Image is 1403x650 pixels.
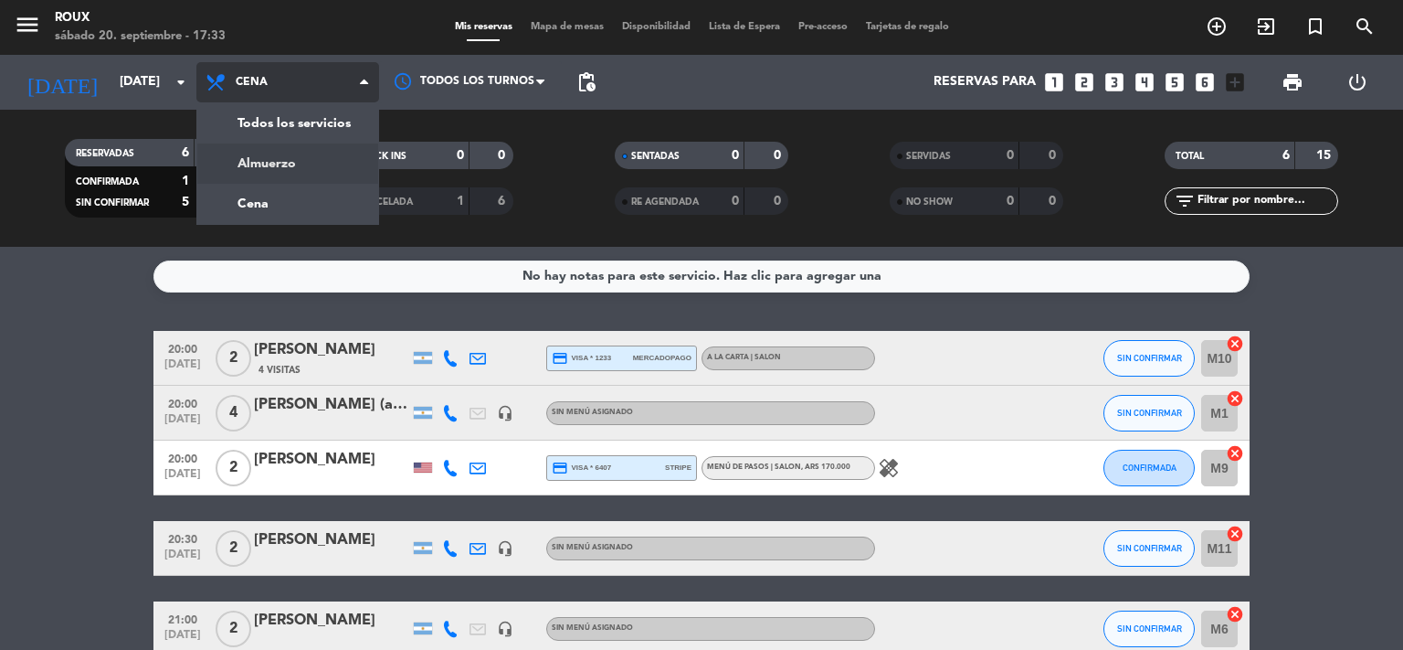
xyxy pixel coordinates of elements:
[707,354,781,361] span: A la Carta | SALON
[1206,16,1228,37] i: add_circle_outline
[160,337,206,358] span: 20:00
[160,392,206,413] span: 20:00
[76,198,149,208] span: SIN CONFIRMAR
[1103,395,1195,432] button: SIN CONFIRMAR
[906,152,951,161] span: SERVIDAS
[14,62,111,102] i: [DATE]
[934,75,1036,90] span: Reservas para
[55,9,226,27] div: Roux
[14,11,41,38] i: menu
[182,146,189,159] strong: 6
[14,11,41,45] button: menu
[1304,16,1326,37] i: turned_in_not
[1103,530,1195,567] button: SIN CONFIRMAR
[236,76,268,89] span: Cena
[801,464,850,471] span: , ARS 170.000
[1007,149,1014,162] strong: 0
[457,149,464,162] strong: 0
[216,530,251,567] span: 2
[1117,353,1182,363] span: SIN CONFIRMAR
[575,71,597,93] span: pending_actions
[700,22,789,32] span: Lista de Espera
[216,450,251,486] span: 2
[633,352,691,364] span: mercadopago
[182,175,189,187] strong: 1
[1324,55,1389,110] div: LOG OUT
[1007,195,1014,208] strong: 0
[552,460,568,476] i: credit_card
[1123,463,1176,473] span: CONFIRMADA
[1174,190,1196,212] i: filter_list
[457,195,464,208] strong: 1
[254,609,409,633] div: [PERSON_NAME]
[197,103,378,144] a: Todos los servicios
[789,22,857,32] span: Pre-acceso
[552,460,611,476] span: visa * 6407
[160,549,206,570] span: [DATE]
[1282,71,1303,93] span: print
[1072,70,1096,94] i: looks_two
[197,144,378,184] a: Almuerzo
[197,184,378,224] a: Cena
[1223,70,1247,94] i: add_box
[160,413,206,434] span: [DATE]
[631,152,680,161] span: SENTADAS
[1103,450,1195,486] button: CONFIRMADA
[1226,525,1244,543] i: cancel
[707,464,850,471] span: Menú de pasos | SALON
[254,528,409,552] div: [PERSON_NAME]
[732,195,739,208] strong: 0
[1196,191,1337,211] input: Filtrar por nombre...
[258,363,301,378] span: 4 Visitas
[1346,71,1368,93] i: power_settings_new
[356,152,406,161] span: CHECK INS
[613,22,700,32] span: Disponibilidad
[216,395,251,432] span: 4
[55,27,226,46] div: sábado 20. septiembre - 17:33
[552,544,633,551] span: Sin menú asignado
[1226,444,1244,463] i: cancel
[1226,389,1244,408] i: cancel
[1117,623,1182,634] span: SIN CONFIRMAR
[1255,16,1277,37] i: exit_to_app
[1049,149,1060,162] strong: 0
[446,22,522,32] span: Mis reservas
[160,629,206,650] span: [DATE]
[1226,605,1244,623] i: cancel
[497,405,513,421] i: headset_mic
[1042,70,1066,94] i: looks_one
[254,393,409,417] div: [PERSON_NAME] (amigo [PERSON_NAME])
[498,149,509,162] strong: 0
[1226,335,1244,353] i: cancel
[552,409,633,416] span: Sin menú asignado
[774,195,785,208] strong: 0
[1117,543,1182,553] span: SIN CONFIRMAR
[254,338,409,362] div: [PERSON_NAME]
[216,340,251,377] span: 2
[1163,70,1187,94] i: looks_5
[878,457,900,479] i: healing
[1282,149,1290,162] strong: 6
[1103,340,1195,377] button: SIN CONFIRMAR
[665,462,691,474] span: stripe
[1102,70,1126,94] i: looks_3
[160,358,206,379] span: [DATE]
[1176,152,1204,161] span: TOTAL
[857,22,958,32] span: Tarjetas de regalo
[552,350,568,367] i: credit_card
[497,540,513,557] i: headset_mic
[1103,611,1195,647] button: SIN CONFIRMAR
[552,624,633,632] span: Sin menú asignado
[552,350,611,367] span: visa * 1233
[1049,195,1060,208] strong: 0
[160,608,206,629] span: 21:00
[1193,70,1217,94] i: looks_6
[160,468,206,489] span: [DATE]
[1354,16,1376,37] i: search
[182,196,189,208] strong: 5
[160,527,206,549] span: 20:30
[498,195,509,208] strong: 6
[254,448,409,472] div: [PERSON_NAME]
[76,177,139,186] span: CONFIRMADA
[356,197,413,207] span: CANCELADA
